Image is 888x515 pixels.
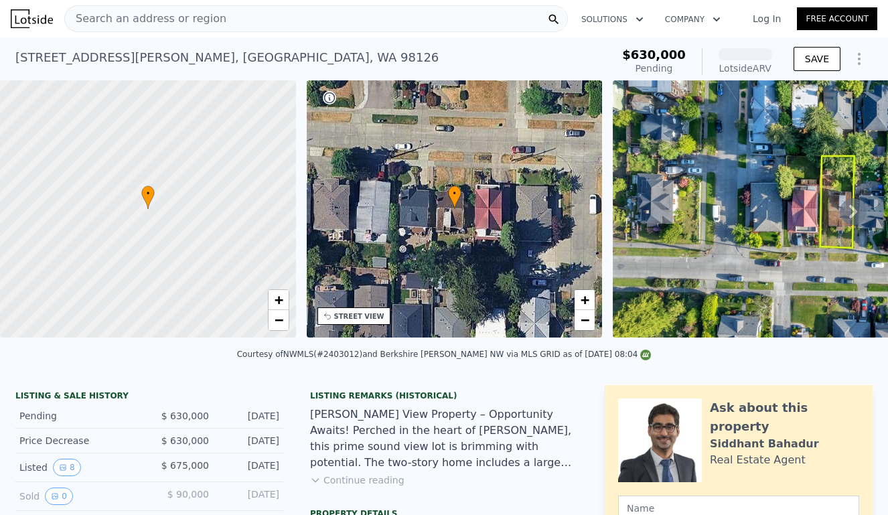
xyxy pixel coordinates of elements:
div: Sold [19,488,139,505]
div: [DATE] [220,434,279,447]
div: Listed [19,459,139,476]
span: • [448,188,461,200]
span: + [581,291,589,308]
button: SAVE [794,47,840,71]
div: • [141,186,155,209]
button: Continue reading [310,473,404,487]
div: Price Decrease [19,434,139,447]
div: [PERSON_NAME] View Property – Opportunity Awaits! Perched in the heart of [PERSON_NAME], this pri... [310,407,578,471]
span: − [274,311,283,328]
button: View historical data [53,459,81,476]
div: Lotside ARV [719,62,772,75]
a: Log In [737,12,797,25]
span: $ 630,000 [161,435,209,446]
a: Free Account [797,7,877,30]
div: STREET VIEW [334,311,384,321]
div: Pending [622,62,686,75]
span: − [581,311,589,328]
span: $ 90,000 [167,489,209,500]
span: Search an address or region [65,11,226,27]
div: [DATE] [220,459,279,476]
button: View historical data [45,488,73,505]
span: $ 675,000 [161,460,209,471]
a: Zoom out [575,310,595,330]
div: LISTING & SALE HISTORY [15,390,283,404]
div: Ask about this property [710,398,859,436]
img: Lotside [11,9,53,28]
div: [DATE] [220,488,279,505]
a: Zoom out [269,310,289,330]
div: Real Estate Agent [710,452,806,468]
div: • [448,186,461,209]
div: Siddhant Bahadur [710,436,819,452]
a: Zoom in [575,290,595,310]
button: Solutions [571,7,654,31]
button: Company [654,7,731,31]
div: Pending [19,409,139,423]
div: Courtesy of NWMLS (#2403012) and Berkshire [PERSON_NAME] NW via MLS GRID as of [DATE] 08:04 [237,350,652,359]
div: [STREET_ADDRESS][PERSON_NAME] , [GEOGRAPHIC_DATA] , WA 98126 [15,48,439,67]
span: • [141,188,155,200]
span: $630,000 [622,48,686,62]
span: + [274,291,283,308]
div: [DATE] [220,409,279,423]
img: NWMLS Logo [640,350,651,360]
a: Zoom in [269,290,289,310]
button: Show Options [846,46,873,72]
span: $ 630,000 [161,411,209,421]
div: Listing Remarks (Historical) [310,390,578,401]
